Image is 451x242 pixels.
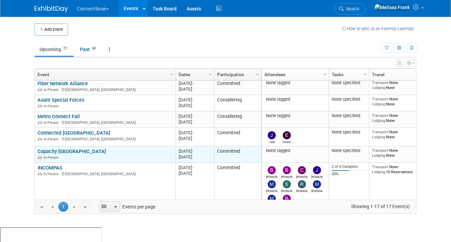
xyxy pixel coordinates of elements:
span: Column Settings [169,72,175,77]
span: Search [344,6,359,11]
div: [GEOGRAPHIC_DATA], [GEOGRAPHIC_DATA] [38,171,173,177]
div: Roger Castillo [296,188,308,193]
span: select [113,204,118,210]
div: Steve Leavitt [281,188,293,193]
span: Showing 1-17 of 17 Event(s) [345,202,416,211]
div: None None [372,80,420,90]
a: Go to the last page [80,202,90,212]
td: Considering [214,111,261,128]
span: 17 [61,46,69,51]
img: Roger Castillo [298,180,306,188]
td: Committed [214,79,261,95]
a: Search [335,3,366,15]
div: [DATE] [179,113,211,119]
a: Dates [179,69,210,80]
img: Edison Smith-Stubbs [283,131,291,139]
img: In-Person Event [38,88,42,91]
span: - [192,97,194,102]
div: [DATE] [179,148,211,154]
a: Fiber Network Alliance [38,81,88,87]
td: Committed [214,146,261,163]
img: Mary Ann Rose [268,180,276,188]
img: ExhibitDay [35,6,68,12]
span: Go to the first page [39,204,44,210]
span: Lodging: [372,85,386,90]
span: In-Person [44,137,61,141]
img: Matt Clark [313,180,321,188]
td: Committed [214,128,261,146]
a: Go to the previous page [47,202,57,212]
span: Lodging: [372,153,386,158]
a: Column Settings [362,69,369,79]
span: Go to the last page [83,204,88,210]
span: In-Person [44,104,61,108]
span: Go to the previous page [50,204,55,210]
span: In-Person [44,172,61,176]
span: Column Settings [363,72,368,77]
a: Column Settings [415,69,423,79]
div: None None [372,97,420,106]
a: Go to the first page [37,202,47,212]
img: In-Person Event [38,104,42,107]
a: Go to the next page [69,202,79,212]
span: Transport: [372,148,389,153]
img: Melissa Frank [374,4,410,11]
div: Brian Maggiacomo [266,174,278,179]
a: Participation [217,69,257,80]
img: John Reumann [313,166,321,174]
div: Mary Ann Rose [266,188,278,193]
a: Tasks [332,69,365,80]
img: Jack Davey [268,131,276,139]
div: [DATE] [179,130,211,136]
div: [DATE] [179,103,211,108]
div: None None [372,113,420,123]
img: Colleen Gallagher [298,166,306,174]
a: Event [38,69,171,80]
div: [GEOGRAPHIC_DATA], [GEOGRAPHIC_DATA] [38,136,173,142]
img: Brian Maggiacomo [268,166,276,174]
span: Lodging: [372,118,386,123]
div: [DATE] [179,97,211,103]
a: Column Settings [322,69,329,79]
a: Upcoming17 [35,43,74,56]
span: In-Person [44,120,61,125]
span: - [192,81,194,86]
span: - [192,165,194,170]
div: None None [372,148,420,158]
div: [DATE] [179,81,211,86]
a: How to sync to an external calendar... [342,26,416,31]
a: Column Settings [169,69,176,79]
span: In-Person [44,155,61,160]
div: [DATE] [179,119,211,125]
img: Ben Edmond [283,195,291,203]
div: None 10 Reservations [372,164,420,174]
div: None tagged [264,148,326,153]
a: Column Settings [254,69,261,79]
a: INCOMPAS [38,165,62,171]
span: - [192,130,194,135]
div: None tagged [264,113,326,118]
div: [GEOGRAPHIC_DATA], [GEOGRAPHIC_DATA] [38,119,173,125]
a: Past24 [75,43,103,56]
div: [DATE] [179,86,211,92]
a: Connected [GEOGRAPHIC_DATA] [38,130,110,136]
span: - [192,149,194,154]
div: [DATE] [179,171,211,176]
div: [DATE] [179,165,211,171]
span: Transport: [372,80,389,85]
div: [GEOGRAPHIC_DATA], [GEOGRAPHIC_DATA] [38,87,173,92]
div: Brian Duffner [281,174,293,179]
button: Add Event [35,23,68,36]
div: None specified [332,113,367,118]
img: Steve Leavitt [283,180,291,188]
span: Column Settings [322,72,328,77]
span: Events per page [91,202,162,212]
span: 50 [100,202,111,211]
span: Lodging: [372,102,386,106]
div: Edison Smith-Stubbs [281,139,293,144]
span: 1 [58,202,68,212]
span: Transport: [372,113,389,118]
span: Column Settings [255,72,260,77]
div: [DATE] [179,136,211,141]
img: In-Person Event [38,155,42,159]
